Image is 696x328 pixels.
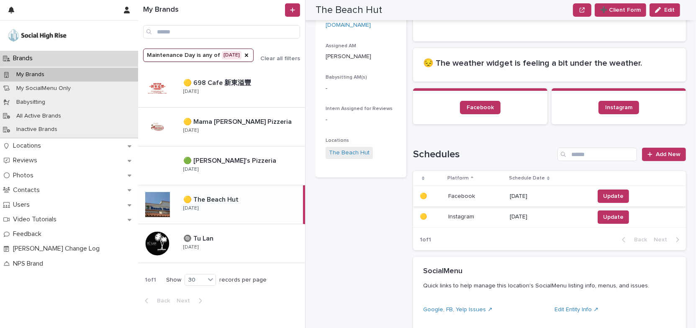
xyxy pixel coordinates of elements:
p: Video Tutorials [10,215,63,223]
span: Next [177,298,195,304]
a: Edit Entity Info ↗ [555,307,598,313]
a: 🟢 [PERSON_NAME]'s Pizzeria🟢 [PERSON_NAME]'s Pizzeria [DATE] [138,146,305,185]
p: [DATE] [510,193,588,200]
p: Feedback [10,230,48,238]
p: Quick links to help manage this location's SocialMenu listing info, menus, and issues. [423,282,673,290]
span: Next [654,237,672,243]
a: Facebook [460,101,501,114]
p: All Active Brands [10,113,68,120]
a: Instagram [598,101,639,114]
span: Facebook [467,105,494,110]
button: Next [173,297,209,305]
button: ➕ Client Form [595,3,646,17]
p: Babysitting [10,99,52,106]
a: 🟡 698 Cafe 新東溢豐🟡 698 Cafe 新東溢豐 [DATE] [138,69,305,108]
p: 🟡 [420,212,429,220]
button: Back [615,236,650,243]
button: Maintenance Day [143,49,254,62]
p: - [326,84,396,93]
p: Platform [447,174,469,183]
p: records per page [219,277,267,284]
div: 30 [185,276,205,284]
span: Edit [664,7,675,13]
img: o5DnuTxEQV6sW9jFYBBf [7,27,68,44]
p: Instagram [448,212,476,220]
button: Next [650,236,686,243]
p: 🟡 The Beach Hut [183,194,240,204]
span: ➕ Client Form [600,6,641,14]
p: Inactive Brands [10,126,64,133]
p: Facebook [448,191,477,200]
h1: My Brands [143,5,283,15]
a: 🟡 Mama [PERSON_NAME] Pizzeria🟡 Mama [PERSON_NAME] Pizzeria [DATE] [138,108,305,146]
span: Assigned AM [326,44,356,49]
p: Users [10,201,36,209]
button: Update [598,190,629,203]
a: 🟡 The Beach Hut🟡 The Beach Hut [DATE] [138,185,305,224]
h2: The Beach Hut [316,4,382,16]
span: Back [152,298,170,304]
p: [DATE] [183,89,198,95]
span: Locations [326,138,349,143]
a: Add New [642,148,686,161]
p: [DATE] [183,167,198,172]
p: - [326,115,396,124]
span: Update [603,213,624,221]
a: 🔘 Tu Lan🔘 Tu Lan [DATE] [138,224,305,263]
p: Reviews [10,156,44,164]
tr: 🟡🟡 FacebookFacebook [DATE]Update [413,186,686,207]
button: Clear all filters [254,56,300,61]
p: [PERSON_NAME] [326,52,396,61]
p: 🟡 698 Cafe 新東溢豐 [183,77,253,87]
p: Show [166,277,181,284]
input: Search [557,148,637,161]
p: 🟢 [PERSON_NAME]'s Pizzeria [183,155,278,165]
span: Clear all filters [260,56,300,61]
p: My SocialMenu Only [10,85,77,92]
p: Brands [10,54,39,62]
span: Instagram [605,105,632,110]
p: 1 of 1 [413,230,438,250]
p: 🟡 Mama [PERSON_NAME] Pizzeria [183,116,293,126]
span: Update [603,192,624,200]
a: The Beach Hut [329,149,370,157]
span: Intern Assigned for Reviews [326,106,393,111]
span: Babysitting AM(s) [326,75,367,80]
button: Back [138,297,173,305]
a: Google, FB, Yelp Issues ↗ [423,307,493,313]
h2: 😔 The weather widget is feeling a bit under the weather. [423,58,676,68]
tr: 🟡🟡 InstagramInstagram [DATE]Update [413,207,686,228]
p: [PERSON_NAME] Change Log [10,245,106,253]
span: Back [629,237,647,243]
p: [DATE] [183,205,198,211]
p: 🟡 [420,191,429,200]
p: 1 of 1 [138,270,163,290]
button: Update [598,210,629,224]
p: My Brands [10,71,51,78]
p: NPS Brand [10,260,50,268]
h1: Schedules [413,149,554,161]
p: 🔘 Tu Lan [183,233,215,243]
button: Edit [650,3,680,17]
p: [DATE] [510,213,588,220]
span: Add New [656,151,681,157]
h2: SocialMenu [423,267,462,276]
p: [DATE] [183,244,198,250]
p: Photos [10,172,40,179]
p: Contacts [10,186,46,194]
input: Search [143,25,300,38]
p: [DATE] [183,128,198,133]
p: Locations [10,142,48,150]
p: Schedule Date [509,174,545,183]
